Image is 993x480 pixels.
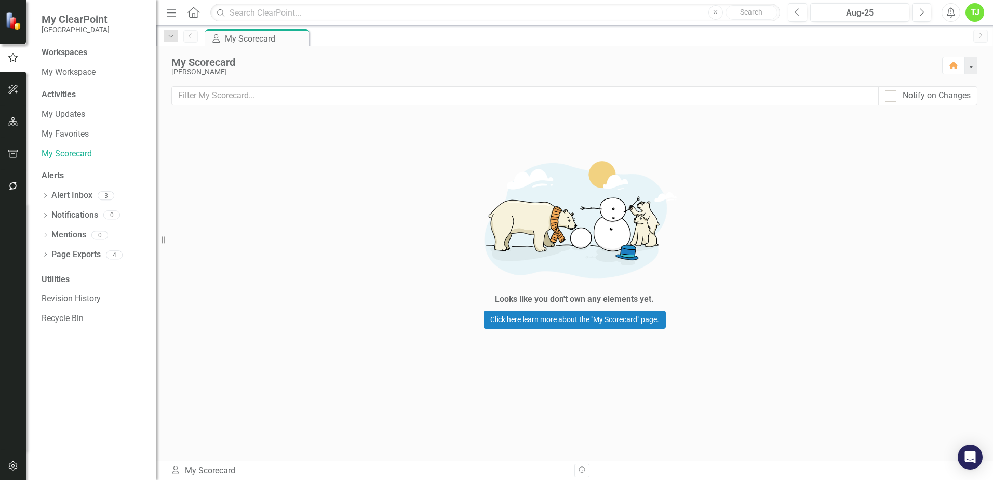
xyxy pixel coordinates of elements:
[42,148,145,160] a: My Scorecard
[103,211,120,220] div: 0
[42,128,145,140] a: My Favorites
[42,89,145,101] div: Activities
[171,68,932,76] div: [PERSON_NAME]
[98,191,114,200] div: 3
[51,229,86,241] a: Mentions
[495,294,654,305] div: Looks like you don't own any elements yet.
[42,66,145,78] a: My Workspace
[225,32,306,45] div: My Scorecard
[42,313,145,325] a: Recycle Bin
[965,3,984,22] button: TJ
[42,25,110,34] small: [GEOGRAPHIC_DATA]
[814,7,906,19] div: Aug-25
[42,47,87,59] div: Workspaces
[740,8,762,16] span: Search
[42,109,145,121] a: My Updates
[170,465,567,477] div: My Scorecard
[484,311,666,329] a: Click here learn more about the "My Scorecard" page.
[419,146,730,291] img: Getting started
[210,4,780,22] input: Search ClearPoint...
[726,5,777,20] button: Search
[91,231,108,239] div: 0
[171,57,932,68] div: My Scorecard
[42,13,110,25] span: My ClearPoint
[958,445,983,470] div: Open Intercom Messenger
[5,12,23,30] img: ClearPoint Strategy
[51,249,101,261] a: Page Exports
[42,293,145,305] a: Revision History
[171,86,879,105] input: Filter My Scorecard...
[810,3,909,22] button: Aug-25
[51,209,98,221] a: Notifications
[42,170,145,182] div: Alerts
[903,90,971,102] div: Notify on Changes
[51,190,92,202] a: Alert Inbox
[106,250,123,259] div: 4
[42,274,145,286] div: Utilities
